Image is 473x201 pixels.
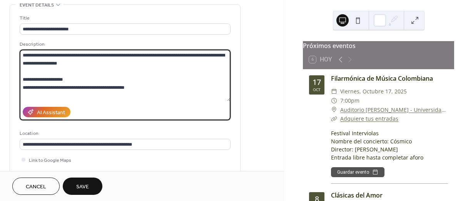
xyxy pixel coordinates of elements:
span: Cancel [26,183,46,191]
div: Festival Interviolas Nombre del concierto: Cósmico Director: [PERSON_NAME] Entrada libre hasta co... [331,129,448,161]
div: Location [20,130,229,138]
div: Próximos eventos [303,41,454,50]
span: Event details [20,1,54,9]
button: Save [63,178,102,195]
div: AI Assistant [37,109,65,117]
div: ​ [331,114,337,123]
button: AI Assistant [23,107,70,117]
div: ​ [331,87,337,96]
a: Clásicas del Amor [331,191,383,199]
a: Auditorio [PERSON_NAME] - Universidad [PERSON_NAME] [340,105,448,115]
div: oct [313,88,321,91]
span: viernes, octubre 17, 2025 [340,87,407,96]
div: Description [20,40,229,48]
button: Cancel [12,178,60,195]
a: Adquiere tus entradas [340,115,398,122]
a: Filarmónica de Música Colombiana [331,74,433,83]
span: Link to Google Maps [29,156,71,164]
div: Title [20,14,229,22]
span: 7:00pm [340,96,359,105]
div: ​ [331,105,337,115]
span: Save [76,183,89,191]
div: 17 [313,78,321,86]
button: Guardar evento [331,167,384,177]
div: ​ [331,96,337,105]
